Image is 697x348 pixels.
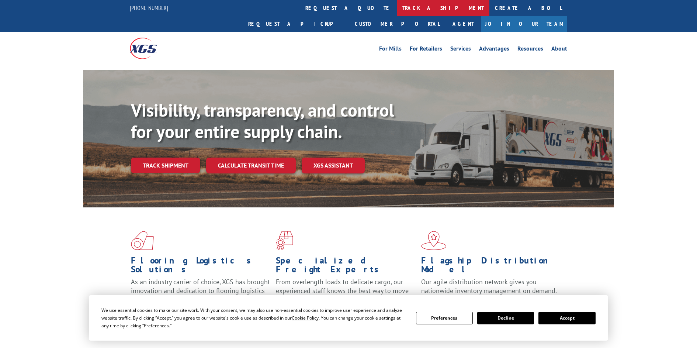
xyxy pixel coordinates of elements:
a: Track shipment [131,158,200,173]
a: For Retailers [410,46,442,54]
img: xgs-icon-focused-on-flooring-red [276,231,293,250]
a: Resources [517,46,543,54]
h1: Flooring Logistics Solutions [131,256,270,278]
a: Services [450,46,471,54]
div: We use essential cookies to make our site work. With your consent, we may also use non-essential ... [101,306,407,330]
button: Accept [538,312,595,324]
b: Visibility, transparency, and control for your entire supply chain. [131,99,394,143]
span: Cookie Policy [292,315,319,321]
img: xgs-icon-total-supply-chain-intelligence-red [131,231,154,250]
span: As an industry carrier of choice, XGS has brought innovation and dedication to flooring logistics... [131,278,270,304]
a: XGS ASSISTANT [302,158,365,173]
a: For Mills [379,46,402,54]
h1: Flagship Distribution Model [421,256,561,278]
a: Join Our Team [481,16,567,32]
a: Advantages [479,46,509,54]
a: Calculate transit time [206,158,296,173]
a: About [551,46,567,54]
span: Preferences [144,323,169,329]
button: Preferences [416,312,473,324]
a: Request a pickup [243,16,349,32]
span: Our agile distribution network gives you nationwide inventory management on demand. [421,278,557,295]
button: Decline [477,312,534,324]
a: Agent [445,16,481,32]
p: From overlength loads to delicate cargo, our experienced staff knows the best way to move your fr... [276,278,415,310]
a: [PHONE_NUMBER] [130,4,168,11]
img: xgs-icon-flagship-distribution-model-red [421,231,447,250]
h1: Specialized Freight Experts [276,256,415,278]
a: Customer Portal [349,16,445,32]
div: Cookie Consent Prompt [89,295,608,341]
